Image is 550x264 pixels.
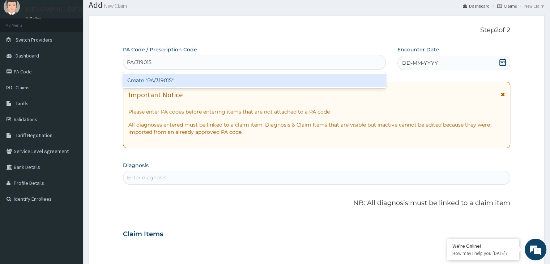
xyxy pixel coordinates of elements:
[119,4,136,21] div: Minimize live chat window
[402,59,438,67] span: DD-MM-YYYY
[16,37,52,43] span: Switch Providers
[128,121,504,136] p: All diagnoses entered must be linked to a claim item. Diagnosis & Claim Items that are visible bu...
[452,250,514,256] p: How may I help you today?
[123,230,163,238] h3: Claim Items
[25,6,85,13] p: [GEOGRAPHIC_DATA]
[38,41,121,50] div: Chat with us now
[103,3,127,9] small: New Claim
[123,162,149,169] label: Diagnosis
[452,243,514,249] div: We're Online!
[16,84,30,91] span: Claims
[517,3,545,9] li: New Claim
[25,16,43,21] a: Online
[16,52,39,59] span: Dashboard
[13,36,29,54] img: d_794563401_company_1708531726252_794563401
[123,46,197,53] label: PA Code / Prescription Code
[4,182,138,208] textarea: Type your message and hit 'Enter'
[463,3,490,9] a: Dashboard
[497,3,517,9] a: Claims
[16,132,52,139] span: Tariff Negotiation
[16,100,29,107] span: Tariffs
[128,108,504,115] p: Please enter PA codes before entering items that are not attached to a PA code
[123,26,510,34] p: Step 2 of 2
[123,74,386,87] div: Create "PA/319015"
[397,46,439,53] label: Encounter Date
[128,91,183,99] h1: Important Notice
[42,84,100,157] span: We're online!
[127,174,166,181] div: Enter diagnosis
[89,0,545,10] h1: Add
[123,199,510,208] p: NB: All diagnosis must be linked to a claim item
